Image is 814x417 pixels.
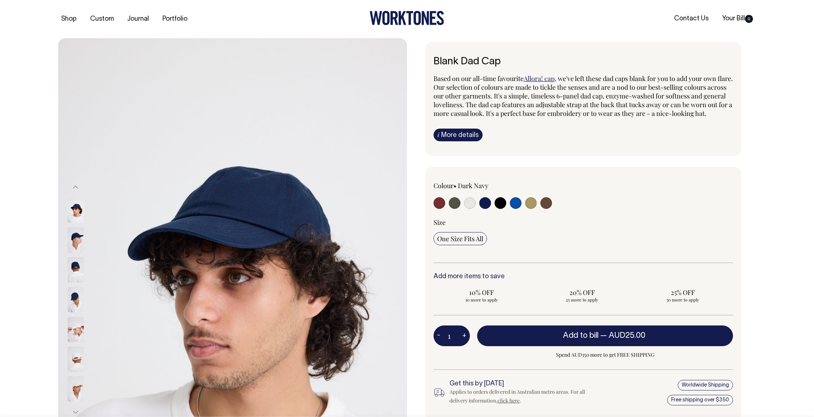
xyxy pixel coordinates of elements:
input: 10% OFF 10 more to apply [434,286,530,305]
div: Applies to orders delivered in Australian metro areas. For all delivery information, . [450,388,597,405]
div: Size [434,218,733,227]
span: 0 [745,15,753,23]
img: dark-navy [68,287,84,312]
h6: Get this by [DATE] [450,380,597,388]
span: AUD25.00 [609,332,645,339]
div: Colour [434,181,553,190]
span: , we've left these dad caps blank for you to add your own flare. Our selection of colours are mad... [434,74,733,118]
img: dark-navy [68,198,84,223]
span: 20% OFF [538,288,627,297]
span: 10% OFF [437,288,526,297]
img: natural [68,347,84,372]
input: 20% OFF 25 more to apply [534,286,630,305]
img: dark-navy [68,227,84,253]
button: Add to bill —AUD25.00 [477,325,733,346]
h6: Blank Dad Cap [434,56,733,68]
button: + [459,329,470,343]
a: Allora! cap [524,74,555,83]
a: Your Bill0 [719,13,756,25]
a: Shop [58,13,80,25]
img: natural [68,376,84,402]
input: 25% OFF 50 more to apply [634,286,731,305]
span: One Size Fits All [437,234,483,243]
a: Portfolio [160,13,190,25]
span: 25% OFF [638,288,727,297]
span: Add to bill [563,332,599,339]
span: i [438,131,439,138]
span: — [600,332,647,339]
span: 10 more to apply [437,297,526,303]
label: Dark Navy [458,181,488,190]
input: One Size Fits All [434,232,487,245]
h6: Add more items to save [434,273,733,280]
span: Based on our all-time favourite [434,74,524,83]
a: Custom [87,13,117,25]
span: 25 more to apply [538,297,627,303]
span: • [454,181,456,190]
button: - [434,329,444,343]
span: 50 more to apply [638,297,727,303]
a: click here [497,397,520,404]
a: Journal [124,13,152,25]
img: dark-navy [68,257,84,283]
span: Spend AUD350 more to get FREE SHIPPING [477,351,733,359]
a: iMore details [434,129,483,141]
a: Contact Us [671,13,712,25]
img: natural [68,317,84,342]
button: Previous [70,179,81,195]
